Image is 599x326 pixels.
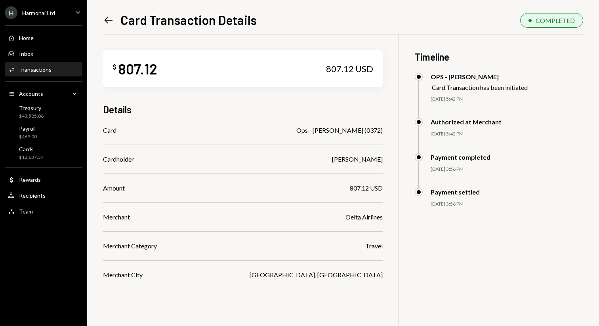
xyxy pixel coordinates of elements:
[431,201,583,208] div: [DATE] 3:56 PM
[19,146,44,153] div: Cards
[103,183,125,193] div: Amount
[103,126,116,135] div: Card
[431,73,528,80] div: OPS - [PERSON_NAME]
[431,96,583,103] div: [DATE] 5:42 PM
[5,102,82,121] a: Treasury$43,585.06
[103,154,134,164] div: Cardholder
[250,270,383,280] div: [GEOGRAPHIC_DATA], [GEOGRAPHIC_DATA]
[5,172,82,187] a: Rewards
[5,31,82,45] a: Home
[326,63,373,74] div: 807.12 USD
[5,62,82,76] a: Transactions
[5,204,82,218] a: Team
[19,208,33,215] div: Team
[120,12,257,28] h1: Card Transaction Details
[5,123,82,142] a: Payroll$469.00
[431,153,490,161] div: Payment completed
[103,212,130,222] div: Merchant
[113,63,116,71] div: $
[103,241,157,251] div: Merchant Category
[5,6,17,19] div: H
[19,34,34,41] div: Home
[432,84,528,91] div: Card Transaction has been initiated
[5,86,82,101] a: Accounts
[19,125,37,132] div: Payroll
[431,131,583,137] div: [DATE] 5:42 PM
[19,154,44,161] div: $12,637.37
[365,241,383,251] div: Travel
[5,143,82,162] a: Cards$12,637.37
[103,103,132,116] h3: Details
[431,118,502,126] div: Authorized at Merchant
[296,126,383,135] div: Ops - [PERSON_NAME] (0372)
[19,133,37,140] div: $469.00
[332,154,383,164] div: [PERSON_NAME]
[415,50,583,63] h3: Timeline
[19,192,46,199] div: Recipients
[346,212,383,222] div: Delta Airlines
[5,188,82,202] a: Recipients
[19,176,41,183] div: Rewards
[431,188,480,196] div: Payment settled
[19,66,52,73] div: Transactions
[19,50,33,57] div: Inbox
[103,270,143,280] div: Merchant City
[22,10,55,16] div: Harmonai Ltd
[5,46,82,61] a: Inbox
[350,183,383,193] div: 807.12 USD
[19,90,43,97] div: Accounts
[19,113,44,120] div: $43,585.06
[431,166,583,173] div: [DATE] 3:56 PM
[118,60,157,78] div: 807.12
[19,105,44,111] div: Treasury
[536,17,575,24] div: COMPLETED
